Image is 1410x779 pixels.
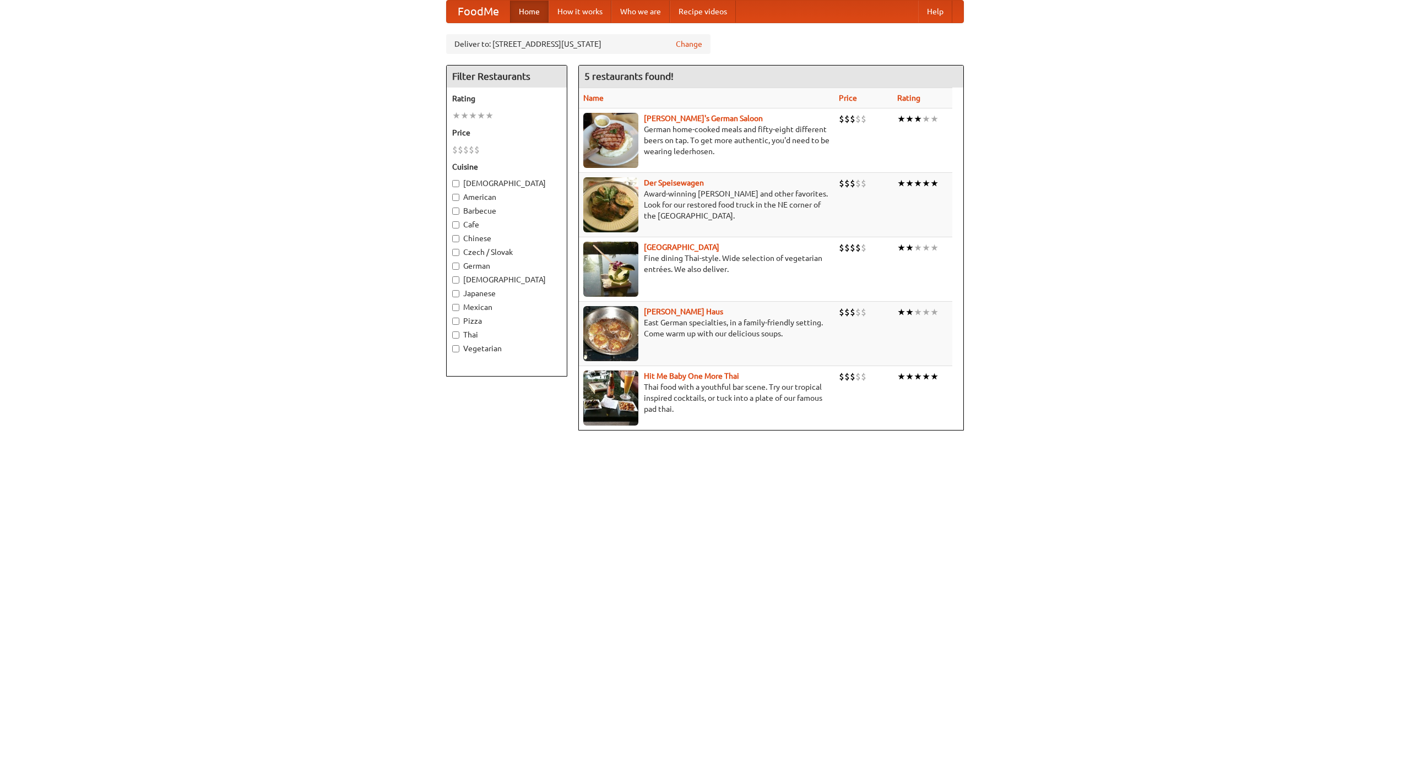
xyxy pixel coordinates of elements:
a: Help [918,1,952,23]
li: ★ [905,242,914,254]
input: Vegetarian [452,345,459,352]
ng-pluralize: 5 restaurants found! [584,71,674,81]
li: ★ [905,306,914,318]
a: Hit Me Baby One More Thai [644,372,739,380]
input: Chinese [452,235,459,242]
a: FoodMe [447,1,510,23]
li: $ [850,242,855,254]
li: ★ [914,113,922,125]
li: ★ [905,113,914,125]
li: $ [474,144,480,156]
img: esthers.jpg [583,113,638,168]
li: ★ [914,242,922,254]
li: $ [844,371,850,383]
a: Name [583,94,604,102]
li: $ [855,113,861,125]
li: $ [850,371,855,383]
li: $ [861,242,866,254]
a: Who we are [611,1,670,23]
li: ★ [897,113,905,125]
label: Mexican [452,302,561,313]
li: ★ [922,306,930,318]
a: Change [676,39,702,50]
label: Pizza [452,315,561,326]
li: $ [452,144,458,156]
input: Czech / Slovak [452,249,459,256]
li: $ [861,306,866,318]
label: Barbecue [452,205,561,216]
li: ★ [930,371,939,383]
a: [PERSON_NAME] Haus [644,307,723,316]
li: ★ [460,110,469,122]
b: Der Speisewagen [644,178,704,187]
label: [DEMOGRAPHIC_DATA] [452,274,561,285]
li: ★ [930,306,939,318]
li: $ [844,113,850,125]
li: ★ [477,110,485,122]
h5: Cuisine [452,161,561,172]
p: East German specialties, in a family-friendly setting. Come warm up with our delicious soups. [583,317,830,339]
a: [PERSON_NAME]'s German Saloon [644,114,763,123]
input: Mexican [452,304,459,311]
li: $ [855,306,861,318]
input: German [452,263,459,270]
h4: Filter Restaurants [447,66,567,88]
li: ★ [905,177,914,189]
li: $ [850,113,855,125]
li: $ [855,371,861,383]
li: $ [844,306,850,318]
label: Czech / Slovak [452,247,561,258]
li: $ [463,144,469,156]
li: $ [855,242,861,254]
div: Deliver to: [STREET_ADDRESS][US_STATE] [446,34,711,54]
p: German home-cooked meals and fifty-eight different beers on tap. To get more authentic, you'd nee... [583,124,830,157]
p: Award-winning [PERSON_NAME] and other favorites. Look for our restored food truck in the NE corne... [583,188,830,221]
li: $ [844,242,850,254]
a: Price [839,94,857,102]
label: Thai [452,329,561,340]
li: ★ [914,177,922,189]
input: Barbecue [452,208,459,215]
label: [DEMOGRAPHIC_DATA] [452,178,561,189]
label: German [452,260,561,271]
li: ★ [469,110,477,122]
label: Japanese [452,288,561,299]
li: ★ [914,371,922,383]
li: ★ [930,242,939,254]
li: ★ [930,177,939,189]
img: babythai.jpg [583,371,638,426]
a: How it works [549,1,611,23]
li: $ [839,113,844,125]
li: $ [861,371,866,383]
li: ★ [897,177,905,189]
label: Cafe [452,219,561,230]
li: ★ [922,177,930,189]
li: $ [839,177,844,189]
li: ★ [897,306,905,318]
li: ★ [452,110,460,122]
li: ★ [922,371,930,383]
input: American [452,194,459,201]
li: ★ [922,113,930,125]
li: $ [839,371,844,383]
li: $ [469,144,474,156]
li: ★ [905,371,914,383]
li: ★ [922,242,930,254]
li: $ [844,177,850,189]
label: American [452,192,561,203]
p: Thai food with a youthful bar scene. Try our tropical inspired cocktails, or tuck into a plate of... [583,382,830,415]
a: Home [510,1,549,23]
li: ★ [930,113,939,125]
li: $ [839,242,844,254]
li: $ [839,306,844,318]
li: ★ [897,371,905,383]
img: speisewagen.jpg [583,177,638,232]
img: kohlhaus.jpg [583,306,638,361]
li: $ [458,144,463,156]
h5: Rating [452,93,561,104]
input: Pizza [452,318,459,325]
li: ★ [485,110,493,122]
